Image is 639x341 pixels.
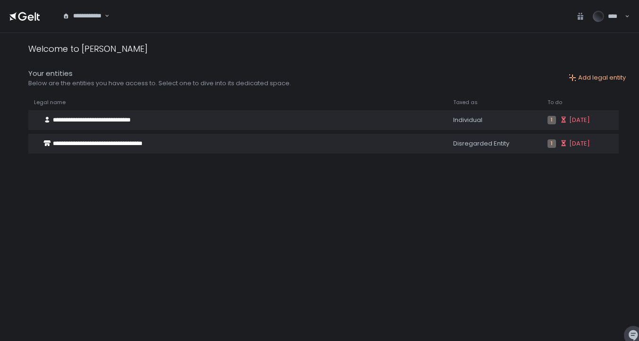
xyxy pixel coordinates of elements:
div: Disregarded Entity [453,139,536,148]
div: Below are the entities you have access to. Select one to dive into its dedicated space. [28,79,291,88]
input: Search for option [103,11,104,21]
span: 1 [548,116,556,124]
span: 1 [548,139,556,148]
div: Individual [453,116,536,124]
div: Welcome to [PERSON_NAME] [28,42,148,55]
span: [DATE] [569,139,590,148]
span: To do [548,99,562,106]
span: Taxed as [453,99,478,106]
div: Search for option [57,6,109,26]
span: Legal name [34,99,66,106]
div: Your entities [28,68,291,79]
span: [DATE] [569,116,590,124]
button: Add legal entity [569,73,626,82]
